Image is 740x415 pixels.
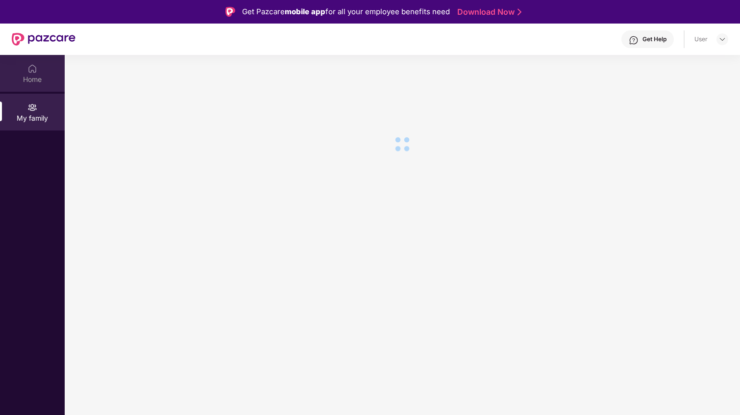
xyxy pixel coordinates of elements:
[518,7,521,17] img: Stroke
[12,33,75,46] img: New Pazcare Logo
[285,7,325,16] strong: mobile app
[225,7,235,17] img: Logo
[242,6,450,18] div: Get Pazcare for all your employee benefits need
[694,35,708,43] div: User
[629,35,639,45] img: svg+xml;base64,PHN2ZyBpZD0iSGVscC0zMngzMiIgeG1sbnM9Imh0dHA6Ly93d3cudzMub3JnLzIwMDAvc3ZnIiB3aWR0aD...
[457,7,518,17] a: Download Now
[718,35,726,43] img: svg+xml;base64,PHN2ZyBpZD0iRHJvcGRvd24tMzJ4MzIiIHhtbG5zPSJodHRwOi8vd3d3LnczLm9yZy8yMDAwL3N2ZyIgd2...
[27,103,37,112] img: svg+xml;base64,PHN2ZyB3aWR0aD0iMjAiIGhlaWdodD0iMjAiIHZpZXdCb3g9IjAgMCAyMCAyMCIgZmlsbD0ibm9uZSIgeG...
[642,35,666,43] div: Get Help
[27,64,37,74] img: svg+xml;base64,PHN2ZyBpZD0iSG9tZSIgeG1sbnM9Imh0dHA6Ly93d3cudzMub3JnLzIwMDAvc3ZnIiB3aWR0aD0iMjAiIG...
